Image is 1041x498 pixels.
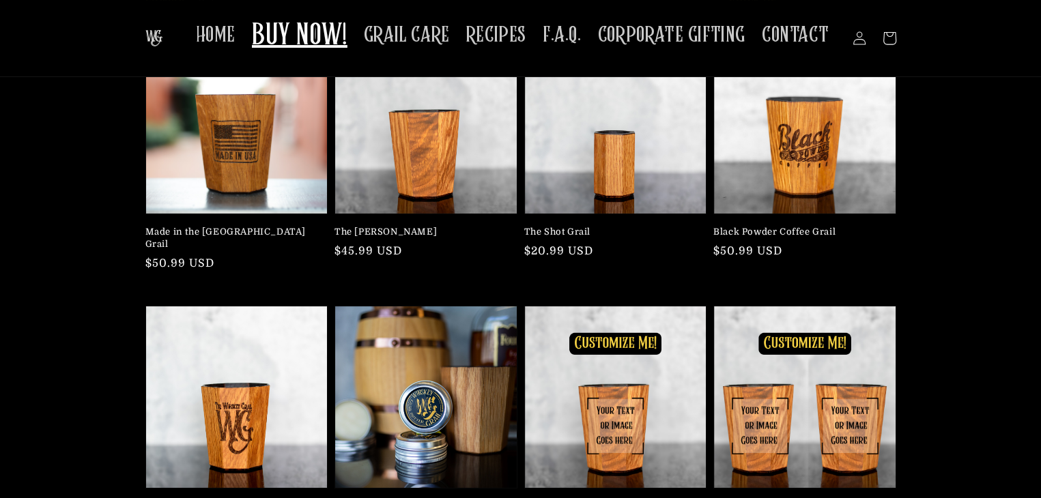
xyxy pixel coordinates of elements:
a: The [PERSON_NAME] [334,226,509,238]
a: HOME [188,14,244,57]
a: CORPORATE GIFTING [590,14,754,57]
span: HOME [196,22,236,48]
a: The Shot Grail [524,226,699,238]
span: CORPORATE GIFTING [598,22,745,48]
a: GRAIL CARE [356,14,458,57]
a: BUY NOW! [244,10,356,63]
span: F.A.Q. [543,22,582,48]
a: RECIPES [458,14,534,57]
a: F.A.Q. [534,14,590,57]
a: Black Powder Coffee Grail [713,226,888,238]
span: CONTACT [762,22,829,48]
a: Made in the [GEOGRAPHIC_DATA] Grail [145,226,320,250]
span: BUY NOW! [252,18,347,55]
span: GRAIL CARE [364,22,450,48]
a: CONTACT [754,14,837,57]
span: RECIPES [466,22,526,48]
img: The Whiskey Grail [145,30,162,46]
